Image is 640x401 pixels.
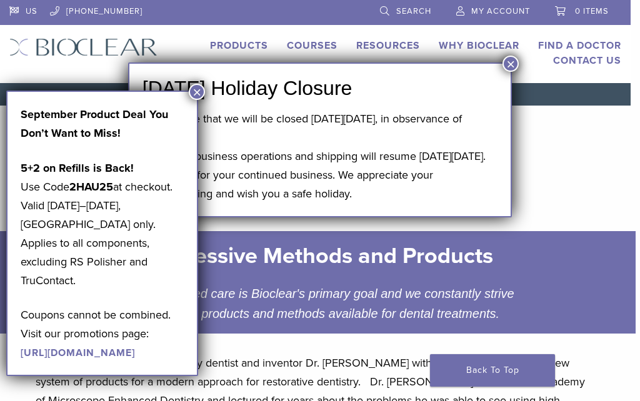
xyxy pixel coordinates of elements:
div: Patient centered care is Bioclear's primary goal and we constantly strive to better the products ... [102,284,529,324]
span: 0 items [575,6,609,16]
a: Courses [287,39,337,52]
a: Home [5,90,32,99]
span: Search [396,6,431,16]
a: Contact Us [553,54,621,67]
a: Products [210,39,268,52]
a: Back To Top [430,354,555,387]
h2: Progressive Methods and Products [111,241,519,271]
span: My Account [471,6,530,16]
img: Bioclear [9,38,157,56]
a: Find A Doctor [538,39,621,52]
a: Why Bioclear [439,39,519,52]
a: Resources [356,39,420,52]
